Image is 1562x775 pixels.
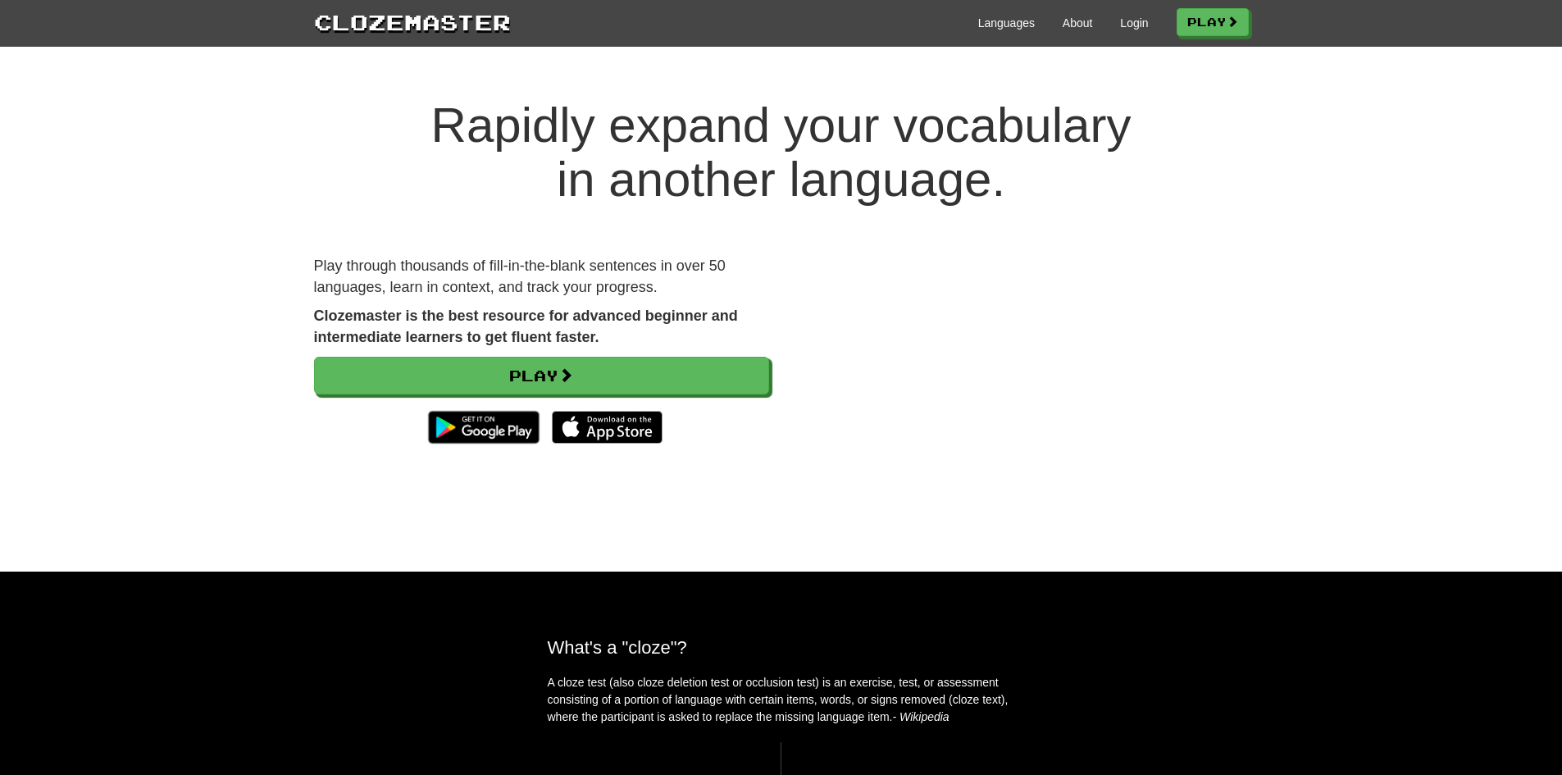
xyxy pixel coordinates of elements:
[893,710,949,723] em: - Wikipedia
[548,637,1015,658] h2: What's a "cloze"?
[978,15,1035,31] a: Languages
[314,357,769,394] a: Play
[314,256,769,298] p: Play through thousands of fill-in-the-blank sentences in over 50 languages, learn in context, and...
[314,7,511,37] a: Clozemaster
[552,411,663,444] img: Download_on_the_App_Store_Badge_US-UK_135x40-25178aeef6eb6b83b96f5f2d004eda3bffbb37122de64afbaef7...
[420,403,547,452] img: Get it on Google Play
[314,308,738,345] strong: Clozemaster is the best resource for advanced beginner and intermediate learners to get fluent fa...
[548,674,1015,726] p: A cloze test (also cloze deletion test or occlusion test) is an exercise, test, or assessment con...
[1063,15,1093,31] a: About
[1177,8,1249,36] a: Play
[1120,15,1148,31] a: Login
